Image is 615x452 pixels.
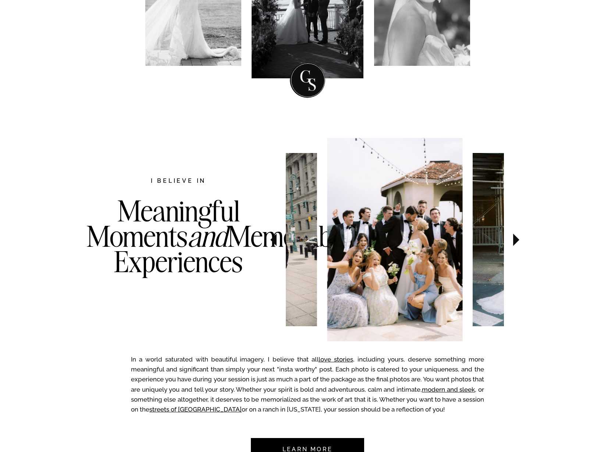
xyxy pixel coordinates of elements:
[188,218,227,254] i: and
[473,153,588,326] img: Bride in New York City with her dress train trailing behind her
[327,138,463,341] img: Wedding party cheering for the bride and groom
[422,386,475,393] a: modern and sleek
[149,406,242,413] a: streets of [GEOGRAPHIC_DATA]
[112,177,245,186] h2: I believe in
[86,198,270,304] h3: Meaningful Moments Memorable Experiences
[319,356,353,363] a: love stories
[131,355,484,418] p: In a world saturated with beautiful imagery, I believe that all , including yours, deserve someth...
